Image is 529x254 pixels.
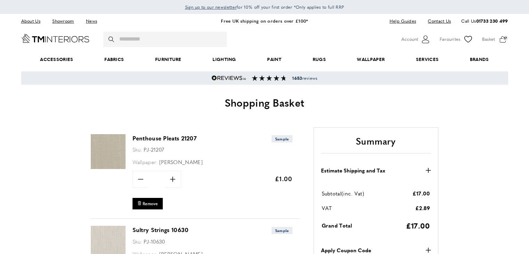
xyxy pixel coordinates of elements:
[415,204,430,211] span: £2.89
[322,222,352,229] span: Grand Total
[322,190,342,197] span: Subtotal
[342,49,400,70] a: Wallpaper
[252,49,297,70] a: Paint
[440,36,460,43] span: Favourites
[24,49,89,70] span: Accessories
[221,17,308,24] a: Free UK shipping on orders over £100*
[322,204,332,211] span: VAT
[21,34,89,43] a: Go to Home page
[272,227,292,234] span: Sample
[476,17,508,24] a: 01733 230 499
[21,16,46,26] a: About Us
[401,36,418,43] span: Account
[197,49,252,70] a: Lighting
[185,4,237,10] span: Sign up to our newsletter
[143,201,158,207] span: Remove
[297,49,342,70] a: Rugs
[109,32,115,47] button: Search
[384,16,421,26] a: Help Guides
[144,238,165,245] span: PJ-10630
[47,16,79,26] a: Showroom
[89,49,139,70] a: Fabrics
[252,75,287,81] img: Reviews section
[461,17,508,25] p: Call Us
[342,190,364,197] span: (inc. Vat)
[133,146,142,153] span: Sku:
[454,49,504,70] a: Brands
[321,166,385,175] strong: Estimate Shipping and Tax
[91,164,126,170] a: Penthouse Pleats 21207
[275,174,292,183] span: £1.00
[91,134,126,169] img: Penthouse Pleats 21207
[412,190,430,197] span: £17.00
[406,220,430,231] span: £17.00
[133,158,158,166] span: Wallpaper:
[133,238,142,245] span: Sku:
[159,158,203,166] span: [PERSON_NAME]
[81,16,102,26] a: News
[185,4,344,10] span: for 10% off your first order *Only applies to full RRP
[133,198,163,209] button: Remove Penthouse Pleats 21207
[292,75,302,81] strong: 1653
[292,75,317,81] span: reviews
[211,75,246,81] img: Reviews.io 5 stars
[440,34,473,45] a: Favourites
[133,226,189,234] a: Sultry Strings 10630
[139,49,197,70] a: Furniture
[133,134,197,142] a: Penthouse Pleats 21207
[272,135,292,143] span: Sample
[401,34,431,45] button: Customer Account
[321,166,431,175] button: Estimate Shipping and Tax
[225,95,305,110] span: Shopping Basket
[185,3,237,10] a: Sign up to our newsletter
[321,135,431,154] h2: Summary
[423,16,451,26] a: Contact Us
[144,146,164,153] span: PJ-21207
[400,49,454,70] a: Services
